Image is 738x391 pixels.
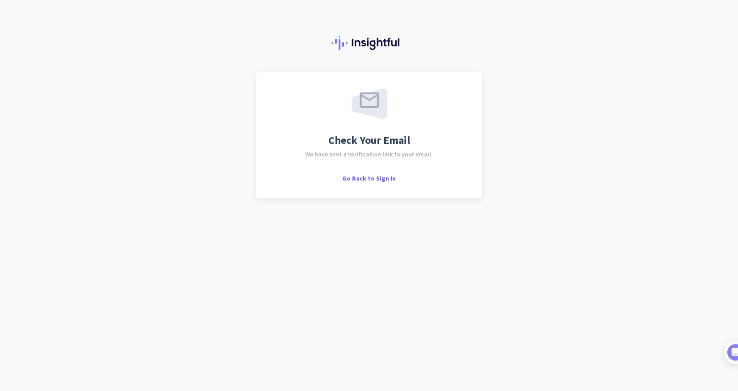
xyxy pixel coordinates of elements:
[328,135,410,146] span: Check Your Email
[331,36,407,50] img: Insightful
[352,88,387,119] img: email-sent
[305,151,433,157] span: We have sent a verification link to your email.
[342,174,396,182] span: Go Back to Sign In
